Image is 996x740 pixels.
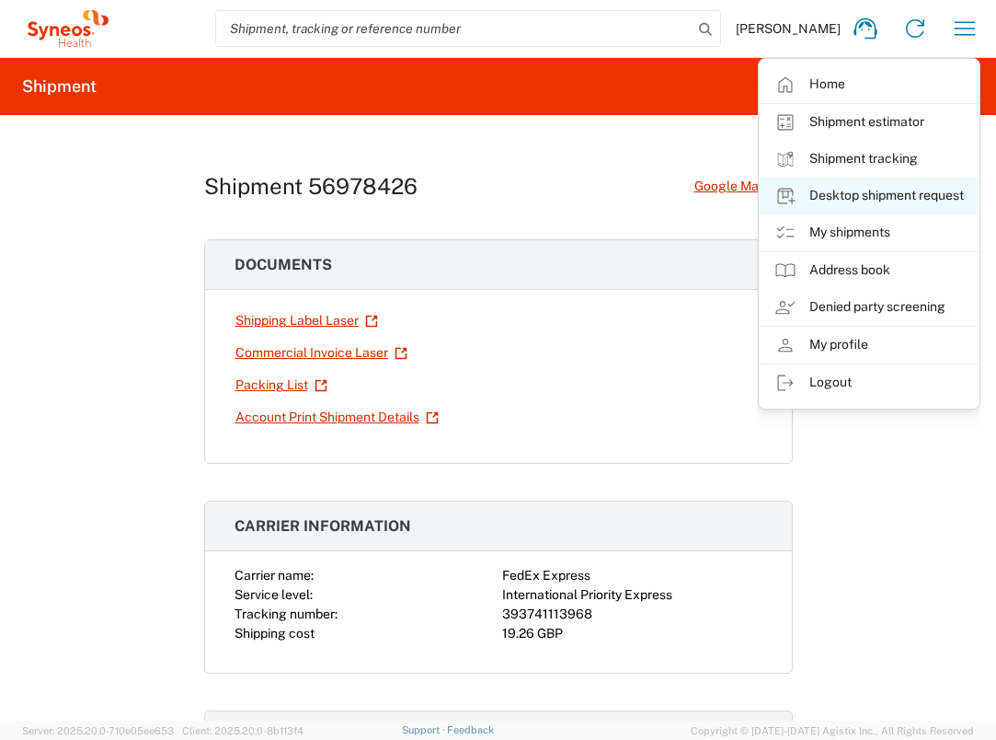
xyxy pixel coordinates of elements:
[235,517,411,535] span: Carrier information
[502,605,762,624] div: 393741113968
[22,725,174,736] span: Server: 2025.20.0-710e05ee653
[235,607,338,621] span: Tracking number:
[760,66,979,103] a: Home
[502,624,762,643] div: 19.26 GBP
[447,724,494,735] a: Feedback
[736,20,841,37] span: [PERSON_NAME]
[760,178,979,214] a: Desktop shipment request
[235,256,332,273] span: Documents
[502,566,762,585] div: FedEx Express
[760,327,979,364] a: My profile
[22,75,97,98] h2: Shipment
[502,585,762,605] div: International Priority Express
[204,173,418,200] h1: Shipment 56978426
[693,170,793,202] a: Google Maps
[235,305,379,337] a: Shipping Label Laser
[235,568,314,583] span: Carrier name:
[760,289,979,326] a: Denied party screening
[216,11,693,46] input: Shipment, tracking or reference number
[760,364,979,401] a: Logout
[182,725,303,736] span: Client: 2025.20.0-8b113f4
[235,626,315,641] span: Shipping cost
[760,214,979,251] a: My shipments
[760,141,979,178] a: Shipment tracking
[235,369,328,401] a: Packing List
[760,104,979,141] a: Shipment estimator
[235,401,440,434] a: Account Print Shipment Details
[760,252,979,289] a: Address book
[402,724,448,735] a: Support
[235,337,408,369] a: Commercial Invoice Laser
[235,587,313,602] span: Service level:
[691,723,974,739] span: Copyright © [DATE]-[DATE] Agistix Inc., All Rights Reserved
